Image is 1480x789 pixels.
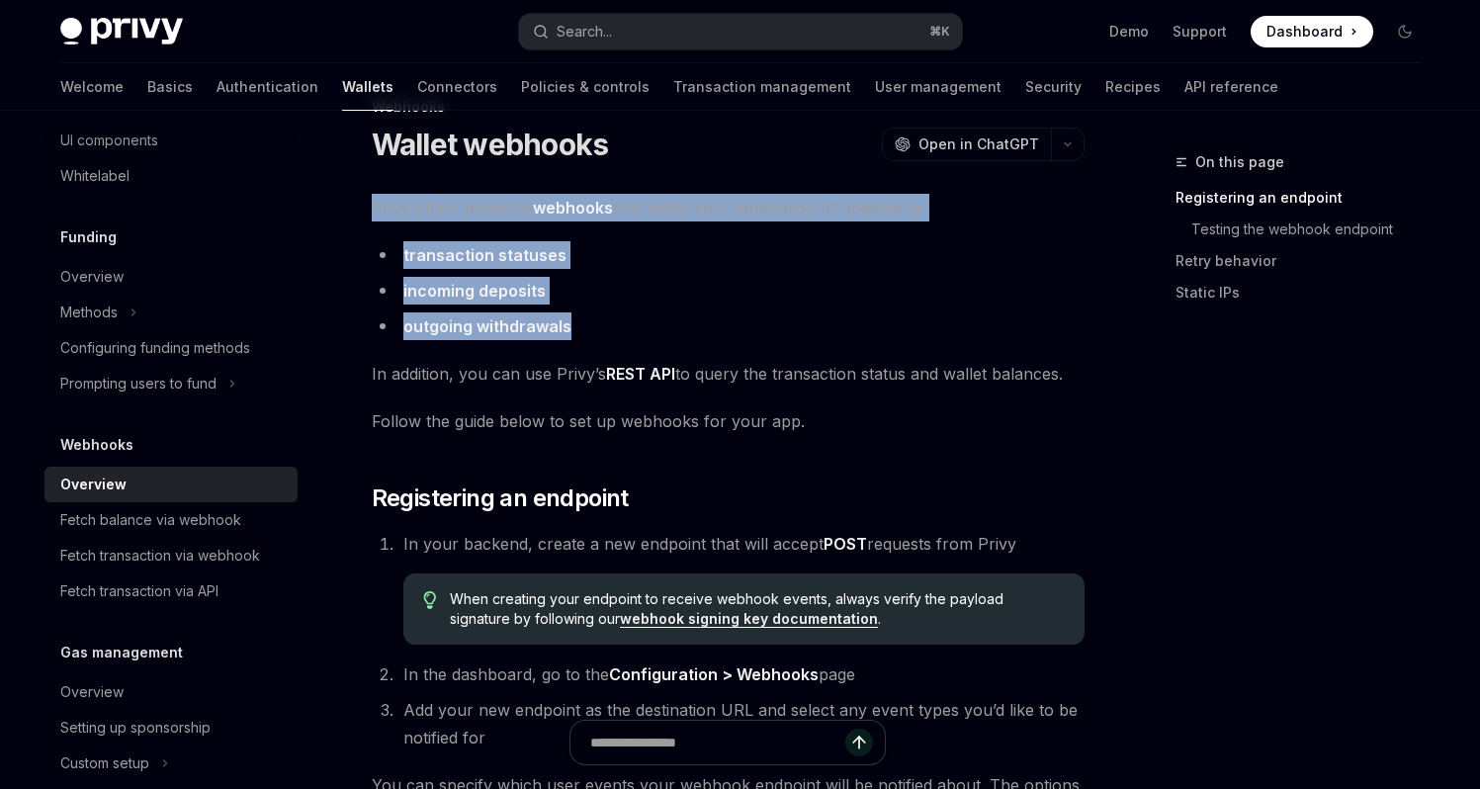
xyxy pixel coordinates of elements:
[60,680,124,704] div: Overview
[403,281,546,302] a: incoming deposits
[1175,245,1436,277] a: Retry behavior
[403,245,566,266] a: transaction statuses
[845,729,873,756] button: Send message
[44,158,298,194] a: Whitelabel
[60,544,260,568] div: Fetch transaction via webhook
[60,508,241,532] div: Fetch balance via webhook
[44,573,298,609] a: Fetch transaction via API
[417,63,497,111] a: Connectors
[1195,150,1284,174] span: On this page
[44,330,298,366] a: Configuring funding methods
[423,591,437,609] svg: Tip
[217,63,318,111] a: Authentication
[1109,22,1149,42] a: Demo
[620,610,878,628] a: webhook signing key documentation
[60,63,124,111] a: Welcome
[403,316,571,337] a: outgoing withdrawals
[60,716,211,740] div: Setting up sponsorship
[44,674,298,710] a: Overview
[60,164,130,188] div: Whitelabel
[519,14,962,49] button: Search...⌘K
[882,128,1051,161] button: Open in ChatGPT
[606,364,675,385] a: REST API
[1191,214,1436,245] a: Testing the webhook endpoint
[44,502,298,538] a: Fetch balance via webhook
[44,259,298,295] a: Overview
[60,301,118,324] div: Methods
[533,198,613,218] strong: webhooks
[372,407,1085,435] span: Follow the guide below to set up webhooks for your app.
[403,534,1016,554] span: In your backend, create a new endpoint that will accept requests from Privy
[60,641,183,664] h5: Gas management
[372,482,629,514] span: Registering an endpoint
[673,63,851,111] a: Transaction management
[450,589,1064,629] span: When creating your endpoint to receive webhook events, always verify the payload signature by fol...
[372,194,1085,221] span: Privy offers powerful that notify your application of updates to:
[918,134,1039,154] span: Open in ChatGPT
[342,63,393,111] a: Wallets
[1175,277,1436,308] a: Static IPs
[44,710,298,745] a: Setting up sponsorship
[60,579,218,603] div: Fetch transaction via API
[1251,16,1373,47] a: Dashboard
[60,225,117,249] h5: Funding
[147,63,193,111] a: Basics
[44,538,298,573] a: Fetch transaction via webhook
[1173,22,1227,42] a: Support
[403,664,855,684] span: In the dashboard, go to the page
[1105,63,1161,111] a: Recipes
[60,265,124,289] div: Overview
[929,24,950,40] span: ⌘ K
[60,372,217,395] div: Prompting users to fund
[1266,22,1343,42] span: Dashboard
[1175,182,1436,214] a: Registering an endpoint
[609,664,819,684] strong: Configuration > Webhooks
[875,63,1001,111] a: User management
[1025,63,1082,111] a: Security
[372,360,1085,388] span: In addition, you can use Privy’s to query the transaction status and wallet balances.
[521,63,650,111] a: Policies & controls
[824,534,867,554] strong: POST
[60,336,250,360] div: Configuring funding methods
[60,473,127,496] div: Overview
[403,700,1078,747] span: Add your new endpoint as the destination URL and select any event types you’d like to be notified...
[44,467,298,502] a: Overview
[60,18,183,45] img: dark logo
[60,751,149,775] div: Custom setup
[372,127,609,162] h1: Wallet webhooks
[1184,63,1278,111] a: API reference
[1389,16,1421,47] button: Toggle dark mode
[60,433,133,457] h5: Webhooks
[557,20,612,44] div: Search...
